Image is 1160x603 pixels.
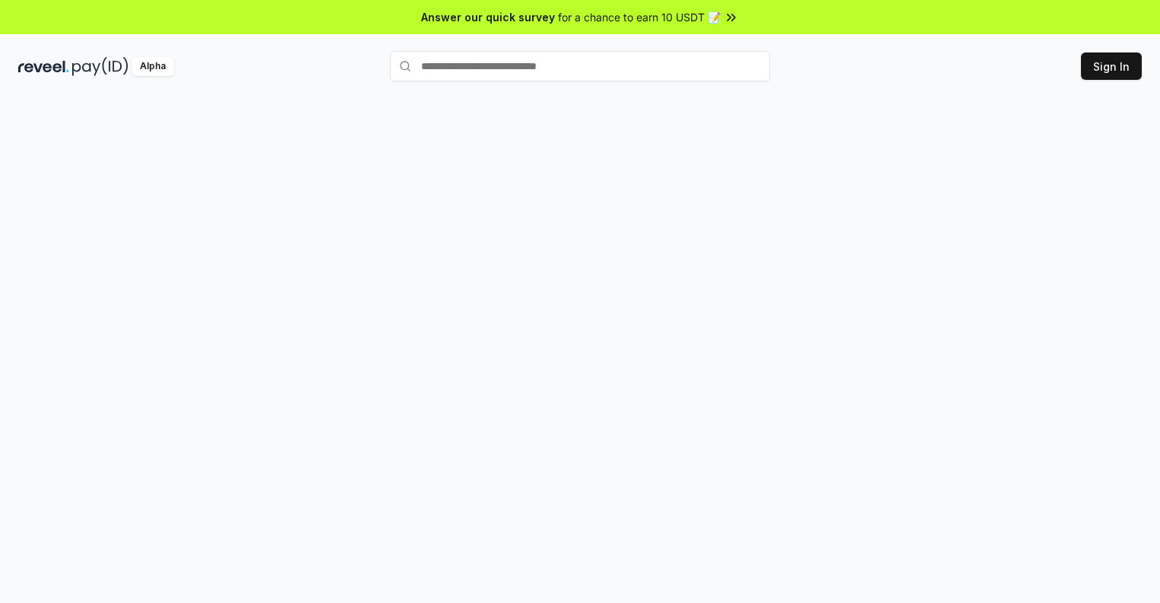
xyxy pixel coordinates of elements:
[421,9,555,25] span: Answer our quick survey
[18,57,69,76] img: reveel_dark
[1081,52,1142,80] button: Sign In
[558,9,721,25] span: for a chance to earn 10 USDT 📝
[132,57,174,76] div: Alpha
[72,57,128,76] img: pay_id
